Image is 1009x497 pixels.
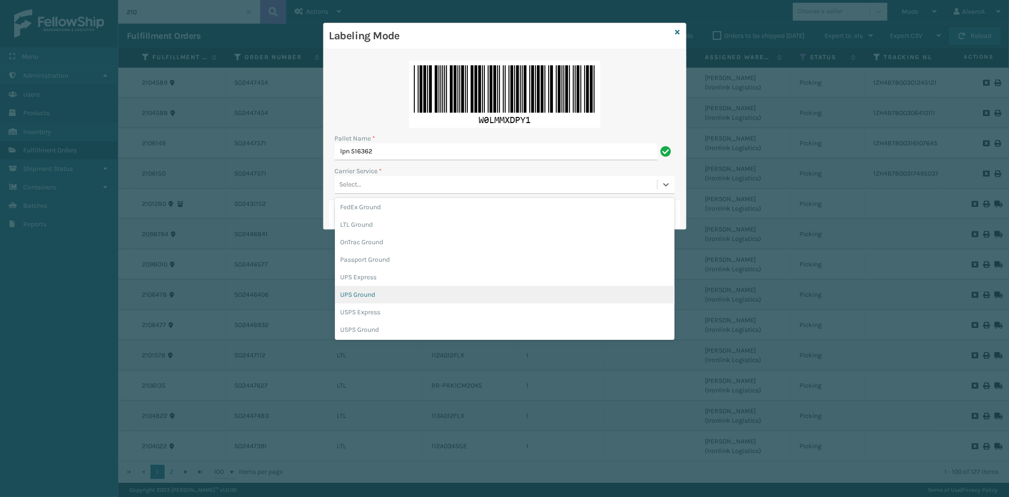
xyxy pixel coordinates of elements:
div: OnTrac Ground [335,233,675,251]
div: UPS Express [335,268,675,286]
div: USPS Express [335,303,675,321]
div: UPS Ground [335,286,675,303]
label: Carrier Service [335,166,382,176]
div: Passport Ground [335,251,675,268]
div: FedEx Ground [335,198,675,216]
div: USPS Ground [335,321,675,338]
div: Select... [340,180,362,190]
img: 9dXdzJAAAABklEQVQDAGCkU5AyrPQCAAAAAElFTkSuQmCC [409,61,600,128]
h3: Labeling Mode [329,29,672,43]
div: LTL Ground [335,216,675,233]
label: Pallet Name [335,133,376,143]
